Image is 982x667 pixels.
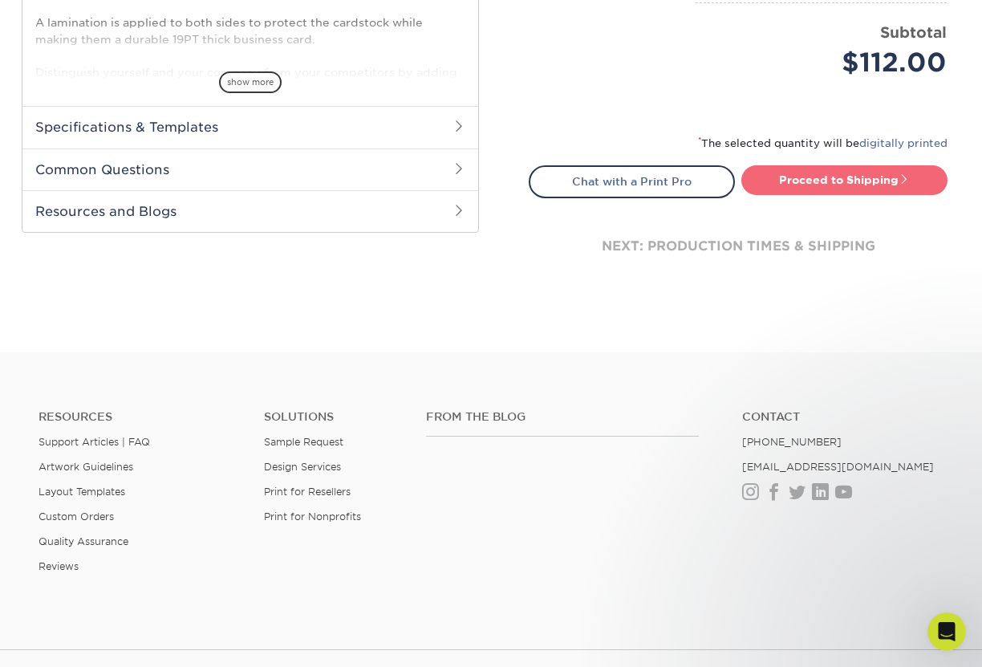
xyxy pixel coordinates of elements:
a: Custom Orders [39,510,114,523]
a: Design Services [264,461,341,473]
button: Upload attachment [76,526,89,539]
h2: Common Questions [22,148,478,190]
button: go back [10,6,41,37]
a: Sample Request [264,436,343,448]
a: Print for Resellers [264,486,351,498]
button: Emoji picker [25,526,38,539]
a: Print for Nonprofits [264,510,361,523]
a: Reviews [39,560,79,572]
button: Gif picker [51,526,63,539]
small: The selected quantity will be [698,137,948,149]
img: Profile image for Avery [46,9,71,35]
h1: [PERSON_NAME] [78,8,182,20]
p: Active [78,20,110,36]
div: ACTION REQUIRED: Primoprint Order 2593-25648-81498-2 [26,94,250,125]
a: Chat with a Print Pro [529,165,735,197]
a: Support Articles | FAQ [39,436,150,448]
div: Please let us know if you have any questions or concerns about your order. Thank you, and enjoy y... [26,401,250,480]
a: Artwork Guidelines [39,461,133,473]
a: Quality Assurance [39,535,128,547]
a: Proceed to Shipping [741,165,948,194]
i: You will receive a copy of this message by email [26,449,245,478]
div: Close [282,6,310,35]
div: ACTION REQUIRED: Primoprint Order 2593-25648-81498-2Good morning [PERSON_NAME],Thank you for plac... [13,84,263,490]
button: Send a message… [274,519,301,545]
a: [EMAIL_ADDRESS][DOMAIN_NAME] [742,461,934,473]
a: [PHONE_NUMBER] [742,436,842,448]
button: Start recording [102,526,115,539]
textarea: Message… [14,492,307,519]
div: $112.00 [750,43,947,82]
h2: Resources and Blogs [22,190,478,232]
h4: Solutions [264,410,401,424]
h2: Specifications & Templates [22,106,478,148]
div: next: production times & shipping [529,198,948,295]
a: digitally printed [859,137,948,149]
a: Layout Templates [39,486,125,498]
strong: Subtotal [880,23,947,41]
h4: Resources [39,410,240,424]
h4: From the Blog [426,410,699,424]
iframe: Intercom live chat [927,612,966,651]
div: Thank you for placing your print order with Primoprint. This is just a friendly reminder that we ... [26,181,250,369]
div: Avery says… [13,84,308,525]
button: Home [251,6,282,37]
a: Contact [742,410,943,424]
span: show more [219,71,282,93]
div: Good morning [PERSON_NAME], [26,133,250,149]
